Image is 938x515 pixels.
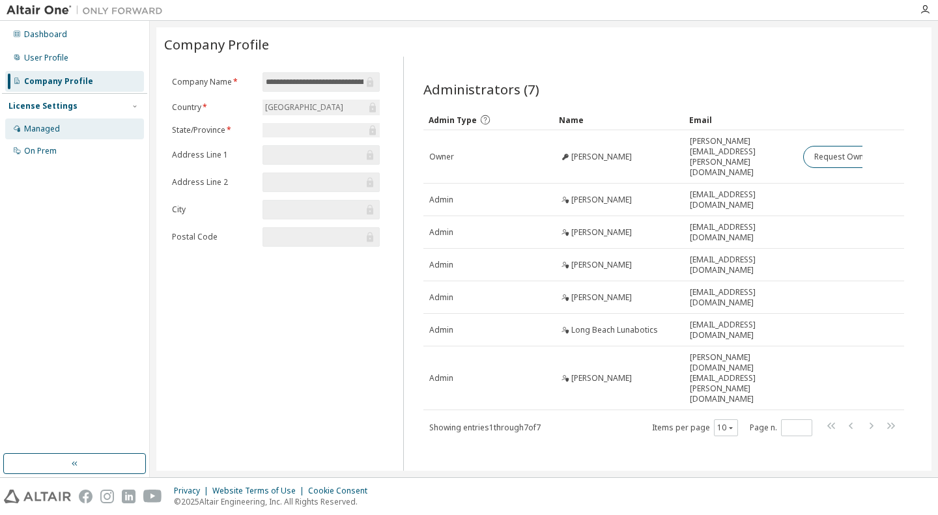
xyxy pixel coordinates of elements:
[172,125,255,135] label: State/Province
[174,496,375,507] p: © 2025 Altair Engineering, Inc. All Rights Reserved.
[652,419,738,436] span: Items per page
[690,222,792,243] span: [EMAIL_ADDRESS][DOMAIN_NAME]
[571,227,632,238] span: [PERSON_NAME]
[212,486,308,496] div: Website Terms of Use
[559,109,679,130] div: Name
[690,287,792,308] span: [EMAIL_ADDRESS][DOMAIN_NAME]
[429,325,453,335] span: Admin
[122,490,135,503] img: linkedin.svg
[429,373,453,383] span: Admin
[690,189,792,210] span: [EMAIL_ADDRESS][DOMAIN_NAME]
[571,195,632,205] span: [PERSON_NAME]
[100,490,114,503] img: instagram.svg
[571,373,632,383] span: [PERSON_NAME]
[689,109,793,130] div: Email
[429,260,453,270] span: Admin
[571,152,632,162] span: [PERSON_NAME]
[172,177,255,188] label: Address Line 2
[803,146,913,168] button: Request Owner Change
[143,490,162,503] img: youtube.svg
[263,100,379,115] div: [GEOGRAPHIC_DATA]
[690,136,792,178] span: [PERSON_NAME][EMAIL_ADDRESS][PERSON_NAME][DOMAIN_NAME]
[717,423,735,433] button: 10
[172,77,255,87] label: Company Name
[172,204,255,215] label: City
[690,352,792,404] span: [PERSON_NAME][DOMAIN_NAME][EMAIL_ADDRESS][PERSON_NAME][DOMAIN_NAME]
[174,486,212,496] div: Privacy
[571,260,632,270] span: [PERSON_NAME]
[24,146,57,156] div: On Prem
[24,53,68,63] div: User Profile
[164,35,269,53] span: Company Profile
[4,490,71,503] img: altair_logo.svg
[263,100,345,115] div: [GEOGRAPHIC_DATA]
[8,101,78,111] div: License Settings
[79,490,92,503] img: facebook.svg
[429,152,454,162] span: Owner
[7,4,169,17] img: Altair One
[172,232,255,242] label: Postal Code
[172,102,255,113] label: Country
[429,195,453,205] span: Admin
[429,227,453,238] span: Admin
[24,124,60,134] div: Managed
[571,325,658,335] span: Long Beach Lunabotics
[24,29,67,40] div: Dashboard
[429,422,541,433] span: Showing entries 1 through 7 of 7
[750,419,812,436] span: Page n.
[423,80,539,98] span: Administrators (7)
[308,486,375,496] div: Cookie Consent
[429,292,453,303] span: Admin
[429,115,477,126] span: Admin Type
[690,320,792,341] span: [EMAIL_ADDRESS][DOMAIN_NAME]
[24,76,93,87] div: Company Profile
[690,255,792,275] span: [EMAIL_ADDRESS][DOMAIN_NAME]
[571,292,632,303] span: [PERSON_NAME]
[172,150,255,160] label: Address Line 1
